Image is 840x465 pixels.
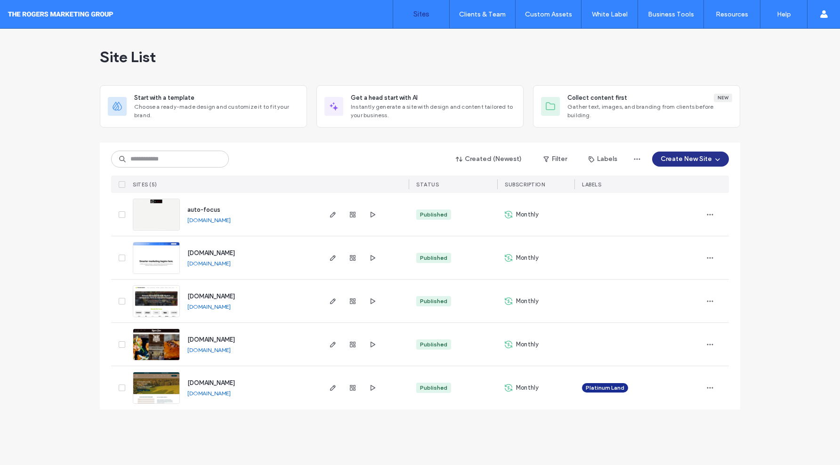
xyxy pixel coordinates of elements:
div: Collect content firstNewGather text, images, and branding from clients before building. [533,85,740,128]
span: Gather text, images, and branding from clients before building. [567,103,732,120]
span: Collect content first [567,93,627,103]
span: Monthly [516,383,539,393]
a: [DOMAIN_NAME] [187,379,235,386]
button: Created (Newest) [448,152,530,167]
a: [DOMAIN_NAME] [187,346,231,353]
span: Get a head start with AI [351,93,418,103]
label: Business Tools [648,10,694,18]
label: White Label [592,10,628,18]
span: Monthly [516,340,539,349]
span: Site List [100,48,156,66]
label: Help [777,10,791,18]
a: [DOMAIN_NAME] [187,336,235,343]
span: Monthly [516,253,539,263]
span: LABELS [582,181,601,188]
span: SITES (5) [133,181,157,188]
label: Resources [716,10,748,18]
span: Start with a template [134,93,194,103]
label: Clients & Team [459,10,506,18]
span: Monthly [516,297,539,306]
a: auto-focus [187,206,220,213]
div: Start with a templateChoose a ready-made design and customize it to fit your brand. [100,85,307,128]
a: [DOMAIN_NAME] [187,293,235,300]
a: [DOMAIN_NAME] [187,249,235,257]
span: Choose a ready-made design and customize it to fit your brand. [134,103,299,120]
div: Get a head start with AIInstantly generate a site with design and content tailored to your business. [316,85,524,128]
label: Custom Assets [525,10,572,18]
div: Published [420,254,447,262]
span: STATUS [416,181,439,188]
div: New [714,94,732,102]
a: [DOMAIN_NAME] [187,390,231,397]
span: Instantly generate a site with design and content tailored to your business. [351,103,516,120]
span: SUBSCRIPTION [505,181,545,188]
a: [DOMAIN_NAME] [187,303,231,310]
label: Sites [413,10,429,18]
div: Published [420,384,447,392]
div: Published [420,297,447,305]
button: Create New Site [652,152,729,167]
a: [DOMAIN_NAME] [187,260,231,267]
div: Published [420,210,447,219]
button: Labels [580,152,626,167]
a: [DOMAIN_NAME] [187,216,231,224]
span: Monthly [516,210,539,219]
button: Filter [534,152,576,167]
div: Published [420,340,447,349]
span: Platinum Land [586,384,624,392]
